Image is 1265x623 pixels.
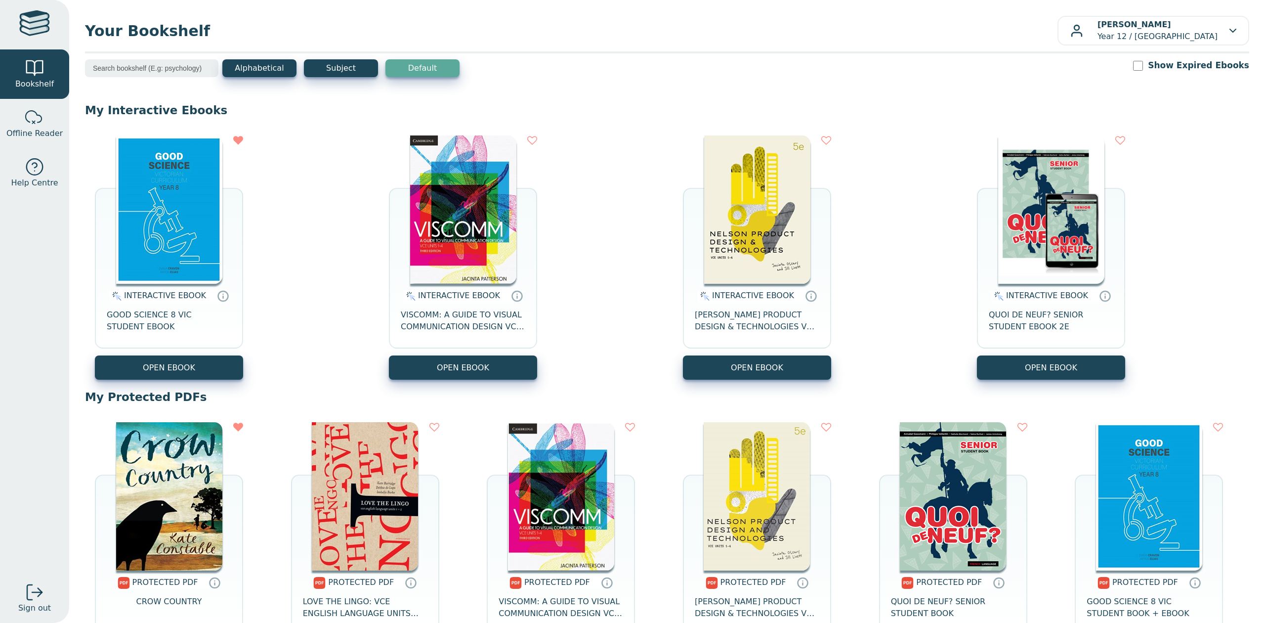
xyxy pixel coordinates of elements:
a: Protected PDFs cannot be printed, copied or shared. They can be accessed online through Education... [209,577,220,588]
img: interactive.svg [403,290,416,302]
span: Help Centre [11,177,58,189]
img: interactive.svg [697,290,710,302]
span: INTERACTIVE EBOOK [712,291,794,300]
img: 20c9cb84-d830-4868-af96-c341656e32bc.png [900,422,1006,571]
span: PROTECTED PDF [916,578,982,587]
button: OPEN EBOOK [95,356,243,380]
span: [PERSON_NAME] PRODUCT DESIGN & TECHNOLOGIES VCE UNITS 1-4 STUDENT BOOK 5E [695,309,819,333]
button: [PERSON_NAME]Year 12 / [GEOGRAPHIC_DATA] [1057,16,1249,45]
span: Bookshelf [15,78,54,90]
span: GOOD SCIENCE 8 VIC STUDENT EBOOK [107,309,231,333]
img: c38d1fcb-1682-48ce-9bd7-a59333e40c45.png [508,422,614,571]
span: INTERACTIVE EBOOK [124,291,206,300]
p: Year 12 / [GEOGRAPHIC_DATA] [1097,19,1218,43]
span: CROW COUNTRY [136,596,202,620]
a: Interactive eBooks are accessed online via the publisher’s portal. They contain interactive resou... [1099,290,1111,302]
img: bab7d975-5677-47cd-93a9-ba0f992ad8ba.png [410,135,516,284]
span: GOOD SCIENCE 8 VIC STUDENT BOOK + EBOOK [1087,596,1211,620]
a: Protected PDFs cannot be printed, copied or shared. They can be accessed online through Education... [993,577,1005,588]
img: interactive.svg [991,290,1004,302]
button: Alphabetical [222,59,296,77]
span: INTERACTIVE EBOOK [1006,291,1088,300]
span: VISCOMM: A GUIDE TO VISUAL COMMUNICATION DESIGN VCE UNITS 1-4 EBOOK 3E [401,309,525,333]
span: PROTECTED PDF [328,578,394,587]
img: pdf.svg [1097,577,1110,589]
a: Interactive eBooks are accessed online via the publisher’s portal. They contain interactive resou... [805,290,817,302]
button: Default [385,59,460,77]
img: 542b3fe4-846c-40f7-be88-614173a37729.jpg [1096,422,1202,571]
p: My Interactive Ebooks [85,103,1249,118]
label: Show Expired Ebooks [1148,59,1249,72]
span: PROTECTED PDF [1112,578,1178,587]
b: [PERSON_NAME] [1097,20,1171,29]
span: LOVE THE LINGO: VCE ENGLISH LANGUAGE UNITS 1&2 4E [303,596,427,620]
a: Interactive eBooks are accessed online via the publisher’s portal. They contain interactive resou... [511,290,523,302]
img: 0f0ec4b0-0cb2-46f8-8ffc-1a69ade313b1.jpg [312,422,418,571]
span: INTERACTIVE EBOOK [418,291,500,300]
img: pdf.svg [706,577,718,589]
img: a55006ab-b820-47ad-92bd-944cf688cf9c.jpg [704,422,810,571]
span: Your Bookshelf [85,20,1057,42]
img: pdf.svg [313,577,326,589]
a: Interactive eBooks are accessed online via the publisher’s portal. They contain interactive resou... [217,290,229,302]
button: OPEN EBOOK [977,356,1125,380]
img: interactive.svg [109,290,122,302]
span: PROTECTED PDF [524,578,590,587]
span: VISCOMM: A GUIDE TO VISUAL COMMUNICATION DESIGN VCE UNITS 1-4 TEXTBOOK + EBOOK 3E [499,596,623,620]
span: QUOI DE NEUF? SENIOR STUDENT EBOOK 2E [989,309,1113,333]
p: My Protected PDFs [85,390,1249,404]
span: QUOI DE NEUF? SENIOR STUDENT BOOK [891,596,1015,620]
img: pdf.svg [509,577,522,589]
img: pdf.svg [901,577,914,589]
img: 9f7789cc-7891-e911-a97e-0272d098c78b.jpg [998,135,1104,284]
input: Search bookshelf (E.g: psychology) [85,59,218,77]
a: Protected PDFs cannot be printed, copied or shared. They can be accessed online through Education... [601,577,613,588]
a: Protected PDFs cannot be printed, copied or shared. They can be accessed online through Education... [797,577,808,588]
span: PROTECTED PDF [720,578,786,587]
span: [PERSON_NAME] PRODUCT DESIGN & TECHNOLOGIES VCE UNITS 1-4 STUDENT EBOOK 5E [695,596,819,620]
img: ec69e1b9-f088-ea11-a992-0272d098c78b.jpg [116,135,222,284]
button: OPEN EBOOK [683,356,831,380]
button: Subject [304,59,378,77]
img: pdf.svg [118,577,130,589]
span: PROTECTED PDF [132,578,198,587]
a: Protected PDFs cannot be printed, copied or shared. They can be accessed online through Education... [1189,577,1201,588]
button: OPEN EBOOK [389,356,537,380]
img: 61378b36-6822-4aab-a9c6-73cab5c0ca6f.jpg [704,135,810,284]
span: Sign out [18,602,51,614]
a: Protected PDFs cannot be printed, copied or shared. They can be accessed online through Education... [405,577,417,588]
span: Offline Reader [6,128,63,139]
img: d331e308-aa24-482b-a40b-edbaf9b4188f.jpg [116,422,222,571]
